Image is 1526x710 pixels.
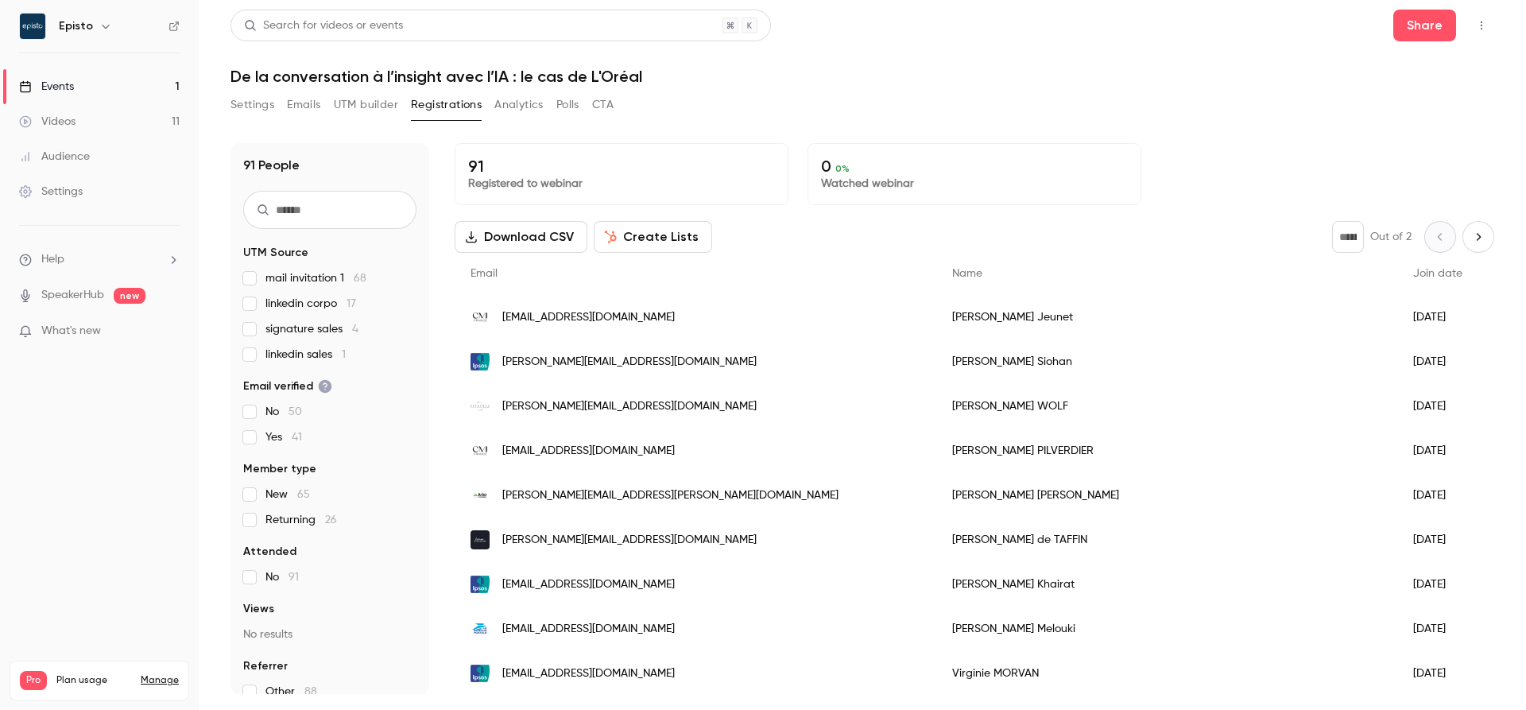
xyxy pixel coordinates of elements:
[41,287,104,304] a: SpeakerHub
[19,184,83,200] div: Settings
[1462,221,1494,253] button: Next page
[161,324,180,339] iframe: Noticeable Trigger
[502,398,757,415] span: [PERSON_NAME][EMAIL_ADDRESS][DOMAIN_NAME]
[468,157,775,176] p: 91
[59,18,93,34] h6: Episto
[936,429,1397,473] div: [PERSON_NAME] PILVERDIER
[1370,229,1412,245] p: Out of 2
[56,674,131,687] span: Plan usage
[471,619,490,638] img: labanquepostale.fr
[502,532,757,549] span: [PERSON_NAME][EMAIL_ADDRESS][DOMAIN_NAME]
[289,406,302,417] span: 50
[265,404,302,420] span: No
[1397,295,1478,339] div: [DATE]
[265,569,299,585] span: No
[41,251,64,268] span: Help
[19,149,90,165] div: Audience
[1413,268,1462,279] span: Join date
[594,221,712,253] button: Create Lists
[1397,518,1478,562] div: [DATE]
[19,114,76,130] div: Videos
[20,671,47,690] span: Pro
[287,92,320,118] button: Emails
[243,601,274,617] span: Views
[835,163,850,174] span: 0 %
[243,245,308,261] span: UTM Source
[265,429,302,445] span: Yes
[1393,10,1456,41] button: Share
[19,79,74,95] div: Events
[1397,562,1478,607] div: [DATE]
[243,658,288,674] span: Referrer
[342,349,346,360] span: 1
[936,518,1397,562] div: [PERSON_NAME] de TAFFIN
[265,684,317,700] span: Other
[936,607,1397,651] div: [PERSON_NAME] Melouki
[936,473,1397,518] div: [PERSON_NAME] [PERSON_NAME]
[243,461,316,477] span: Member type
[471,308,490,327] img: cmimedia.fr
[243,544,296,560] span: Attended
[455,221,587,253] button: Download CSV
[1397,429,1478,473] div: [DATE]
[468,176,775,192] p: Registered to webinar
[20,14,45,39] img: Episto
[352,324,358,335] span: 4
[297,489,310,500] span: 65
[936,339,1397,384] div: [PERSON_NAME] Siohan
[243,378,332,394] span: Email verified
[1397,651,1478,696] div: [DATE]
[244,17,403,34] div: Search for videos or events
[354,273,366,284] span: 68
[265,487,310,502] span: New
[494,92,544,118] button: Analytics
[592,92,614,118] button: CTA
[347,298,356,309] span: 17
[556,92,579,118] button: Polls
[265,347,346,363] span: linkedin sales
[821,176,1128,192] p: Watched webinar
[502,576,675,593] span: [EMAIL_ADDRESS][DOMAIN_NAME]
[471,352,490,371] img: ipsos.com
[411,92,482,118] button: Registrations
[41,323,101,339] span: What's new
[1397,607,1478,651] div: [DATE]
[243,245,416,700] section: facet-groups
[502,443,675,460] span: [EMAIL_ADDRESS][DOMAIN_NAME]
[292,432,302,443] span: 41
[471,530,490,549] img: loccitane.com
[265,321,358,337] span: signature sales
[471,268,498,279] span: Email
[265,296,356,312] span: linkedin corpo
[502,665,675,682] span: [EMAIL_ADDRESS][DOMAIN_NAME]
[471,397,490,416] img: presence.fr
[936,651,1397,696] div: Virginie MORVAN
[1397,384,1478,429] div: [DATE]
[821,157,1128,176] p: 0
[936,295,1397,339] div: [PERSON_NAME] Jeunet
[265,512,337,528] span: Returning
[502,621,675,638] span: [EMAIL_ADDRESS][DOMAIN_NAME]
[265,270,366,286] span: mail invitation 1
[502,309,675,326] span: [EMAIL_ADDRESS][DOMAIN_NAME]
[114,288,145,304] span: new
[230,67,1494,86] h1: De la conversation à l’insight avec l’IA : le cas de L'Oréal
[1397,473,1478,518] div: [DATE]
[243,627,416,642] p: No results
[952,268,982,279] span: Name
[502,487,839,504] span: [PERSON_NAME][EMAIL_ADDRESS][PERSON_NAME][DOMAIN_NAME]
[289,572,299,583] span: 91
[19,251,180,268] li: help-dropdown-opener
[230,92,274,118] button: Settings
[471,441,490,460] img: cmimedia.fr
[936,562,1397,607] div: [PERSON_NAME] Khairat
[334,92,398,118] button: UTM builder
[304,686,317,697] span: 88
[141,674,179,687] a: Manage
[243,156,300,175] h1: 91 People
[936,384,1397,429] div: [PERSON_NAME] WOLF
[471,575,490,594] img: ipsos.com
[325,514,337,526] span: 26
[471,486,490,505] img: arkopharma.com
[471,664,490,683] img: ipsos.com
